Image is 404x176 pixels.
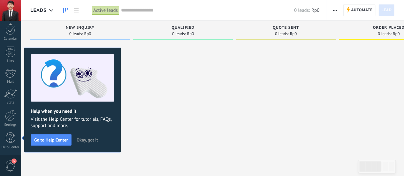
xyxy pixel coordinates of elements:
[92,6,119,15] div: Active leads
[239,26,332,31] div: Quote sent
[1,101,20,105] div: Stats
[294,7,310,13] span: 0 leads:
[187,32,194,36] span: Rp0
[136,26,230,31] div: Qualified
[1,37,20,41] div: Calendar
[311,7,319,13] span: Rp0
[30,7,47,13] span: Leads
[172,26,194,30] span: Qualified
[11,158,17,164] span: 3
[393,32,400,36] span: Rp0
[31,134,72,146] button: Go to Help Center
[71,4,82,17] a: List
[60,4,71,17] a: Leads
[378,4,394,16] a: Lead
[69,32,83,36] span: 0 leads:
[273,26,299,30] span: Quote sent
[343,4,375,16] a: Automate
[351,4,372,16] span: Automate
[378,32,392,36] span: 0 leads:
[1,123,20,127] div: Settings
[31,116,114,129] span: Visit the Help Center for tutorials, FAQs, support and more.
[1,59,20,63] div: Lists
[77,138,98,142] span: Okay, got it
[381,4,392,16] span: Lead
[172,32,186,36] span: 0 leads:
[290,32,297,36] span: Rp0
[275,32,289,36] span: 0 leads:
[330,4,339,16] button: More
[66,26,95,30] span: New inquiry
[74,135,101,145] button: Okay, got it
[1,80,20,84] div: Mail
[34,26,127,31] div: New inquiry
[31,108,114,114] h2: Help when you need it
[84,32,91,36] span: Rp0
[34,138,68,142] span: Go to Help Center
[1,145,20,149] div: Help Center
